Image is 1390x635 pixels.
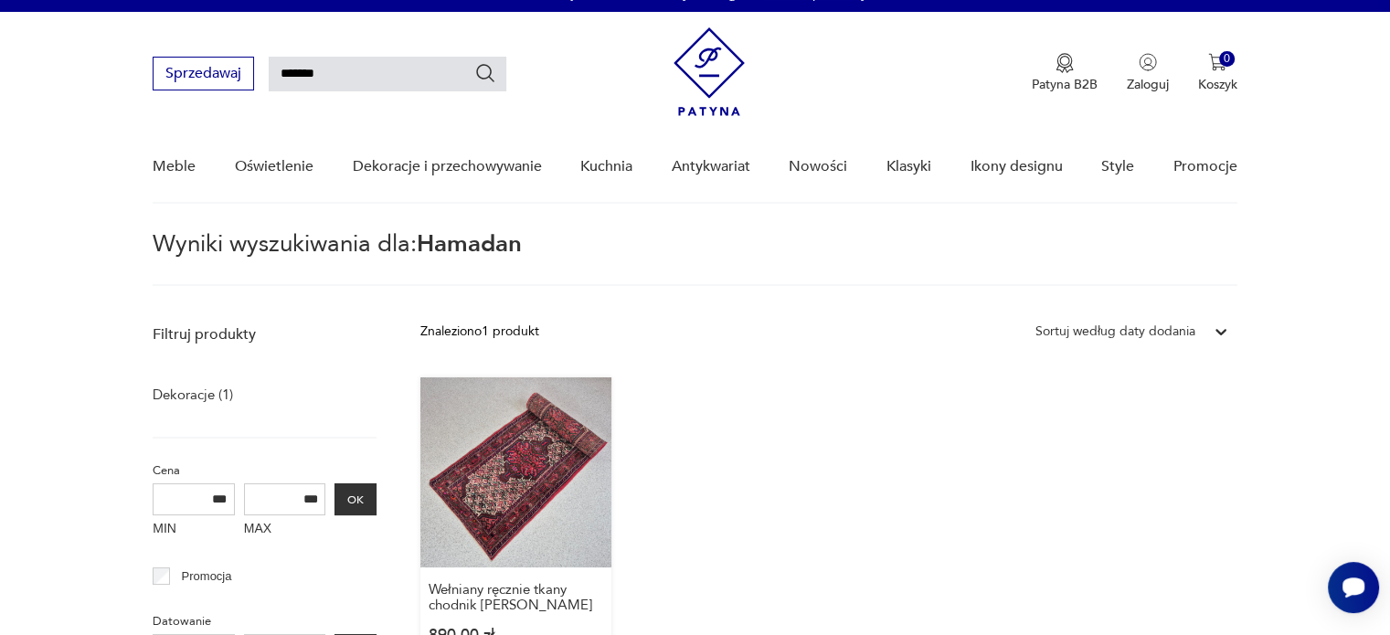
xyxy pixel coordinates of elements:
[1173,132,1237,202] a: Promocje
[244,515,326,545] label: MAX
[429,582,602,613] h3: Wełniany ręcznie tkany chodnik [PERSON_NAME]
[789,132,847,202] a: Nowości
[1328,562,1379,613] iframe: Smartsupp widget button
[153,515,235,545] label: MIN
[1032,53,1098,93] button: Patyna B2B
[352,132,541,202] a: Dekoracje i przechowywanie
[153,132,196,202] a: Meble
[153,69,254,81] a: Sprzedawaj
[1127,53,1169,93] button: Zaloguj
[153,324,377,344] p: Filtruj produkty
[153,460,377,481] p: Cena
[235,132,313,202] a: Oświetlenie
[182,566,232,587] p: Promocja
[580,132,632,202] a: Kuchnia
[1127,76,1169,93] p: Zaloguj
[1208,53,1226,71] img: Ikona koszyka
[1139,53,1157,71] img: Ikonka użytkownika
[1198,76,1237,93] p: Koszyk
[970,132,1062,202] a: Ikony designu
[153,611,377,631] p: Datowanie
[1056,53,1074,73] img: Ikona medalu
[334,483,377,515] button: OK
[886,132,931,202] a: Klasyki
[153,382,233,407] a: Dekoracje (1)
[1101,132,1134,202] a: Style
[153,233,1236,286] p: Wyniki wyszukiwania dla:
[417,228,522,260] span: Hamadan
[674,27,745,116] img: Patyna - sklep z meblami i dekoracjami vintage
[1219,51,1235,67] div: 0
[153,57,254,90] button: Sprzedawaj
[1032,53,1098,93] a: Ikona medaluPatyna B2B
[672,132,750,202] a: Antykwariat
[1035,322,1195,342] div: Sortuj według daty dodania
[474,62,496,84] button: Szukaj
[1032,76,1098,93] p: Patyna B2B
[1198,53,1237,93] button: 0Koszyk
[420,322,539,342] div: Znaleziono 1 produkt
